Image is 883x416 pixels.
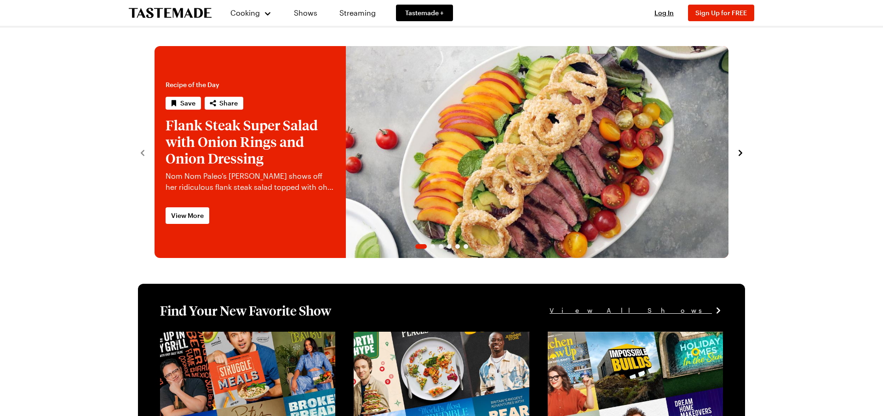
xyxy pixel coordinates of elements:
[455,244,460,249] span: Go to slide 5
[129,8,212,18] a: To Tastemade Home Page
[354,333,479,341] a: View full content for [object Object]
[155,46,728,258] div: 1 / 6
[160,302,331,319] h1: Find Your New Favorite Show
[415,244,427,249] span: Go to slide 1
[548,333,673,341] a: View full content for [object Object]
[464,244,468,249] span: Go to slide 6
[166,207,209,224] a: View More
[166,97,201,110] button: Save recipe
[205,97,243,110] button: Share
[430,244,435,249] span: Go to slide 2
[736,146,745,158] button: navigate to next item
[405,8,444,18] span: Tastemade +
[171,211,204,220] span: View More
[138,146,147,158] button: navigate to previous item
[439,244,443,249] span: Go to slide 3
[230,2,272,24] button: Cooking
[160,333,286,341] a: View full content for [object Object]
[654,9,674,17] span: Log In
[447,244,452,249] span: Go to slide 4
[219,99,238,108] span: Share
[180,99,195,108] span: Save
[688,5,754,21] button: Sign Up for FREE
[230,8,260,17] span: Cooking
[695,9,747,17] span: Sign Up for FREE
[646,8,682,18] button: Log In
[396,5,453,21] a: Tastemade +
[550,305,723,316] a: View All Shows
[550,305,712,316] span: View All Shows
